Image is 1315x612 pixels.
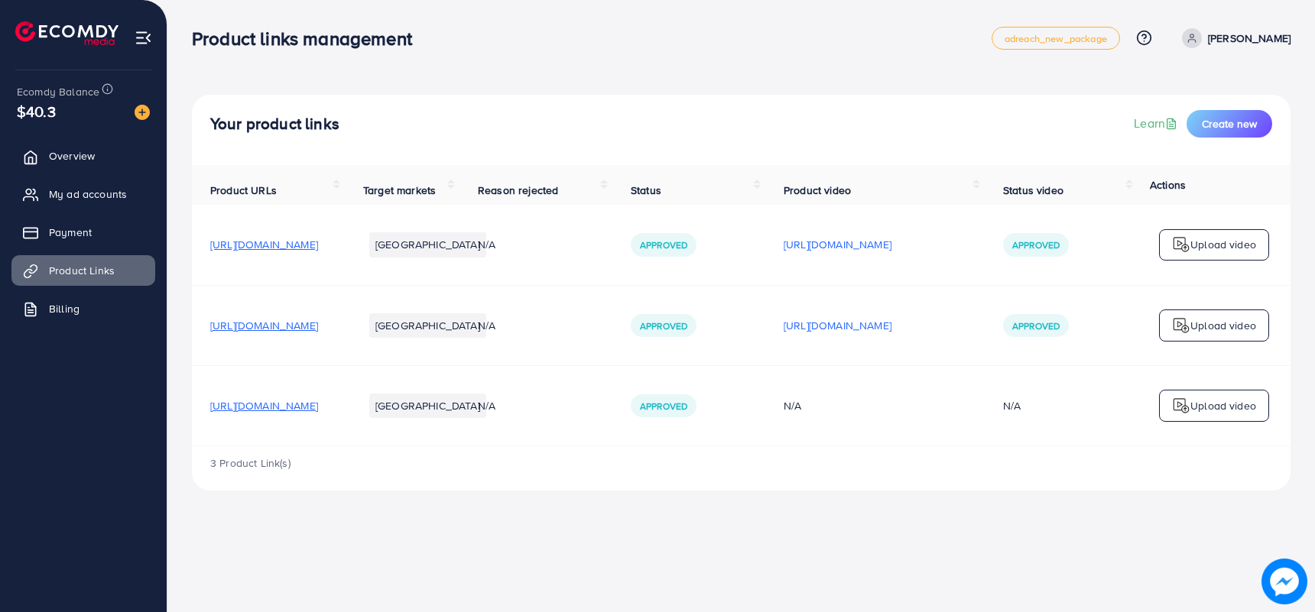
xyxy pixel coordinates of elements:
[11,217,155,248] a: Payment
[369,393,486,418] li: [GEOGRAPHIC_DATA]
[49,148,95,164] span: Overview
[49,225,92,240] span: Payment
[15,21,119,45] img: logo
[1172,235,1190,254] img: logo
[363,183,436,198] span: Target markets
[1172,397,1190,415] img: logo
[192,28,424,50] h3: Product links management
[369,232,486,257] li: [GEOGRAPHIC_DATA]
[17,84,99,99] span: Ecomdy Balance
[1012,319,1060,332] span: Approved
[1134,115,1180,132] a: Learn
[11,179,155,209] a: My ad accounts
[369,313,486,338] li: [GEOGRAPHIC_DATA]
[631,183,661,198] span: Status
[210,398,318,413] span: [URL][DOMAIN_NAME]
[1202,116,1257,131] span: Create new
[1172,316,1190,335] img: logo
[11,141,155,171] a: Overview
[784,235,891,254] p: [URL][DOMAIN_NAME]
[17,100,56,122] span: $40.3
[478,398,495,413] span: N/A
[135,29,152,47] img: menu
[1012,238,1060,251] span: Approved
[1003,183,1063,198] span: Status video
[992,27,1120,50] a: adreach_new_package
[640,238,687,251] span: Approved
[1262,559,1306,603] img: image
[1190,316,1256,335] p: Upload video
[784,316,891,335] p: [URL][DOMAIN_NAME]
[49,186,127,202] span: My ad accounts
[135,105,150,120] img: image
[1190,235,1256,254] p: Upload video
[784,183,851,198] span: Product video
[1208,29,1291,47] p: [PERSON_NAME]
[1187,110,1272,138] button: Create new
[210,318,318,333] span: [URL][DOMAIN_NAME]
[478,183,558,198] span: Reason rejected
[640,400,687,413] span: Approved
[1190,397,1256,415] p: Upload video
[210,237,318,252] span: [URL][DOMAIN_NAME]
[49,301,80,316] span: Billing
[478,318,495,333] span: N/A
[1150,177,1186,193] span: Actions
[640,319,687,332] span: Approved
[478,237,495,252] span: N/A
[1176,28,1291,48] a: [PERSON_NAME]
[11,255,155,286] a: Product Links
[1003,398,1021,413] div: N/A
[784,398,966,413] div: N/A
[11,293,155,324] a: Billing
[210,183,277,198] span: Product URLs
[1005,34,1107,44] span: adreach_new_package
[49,263,115,278] span: Product Links
[210,115,339,134] h4: Your product links
[210,455,291,471] span: 3 Product Link(s)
